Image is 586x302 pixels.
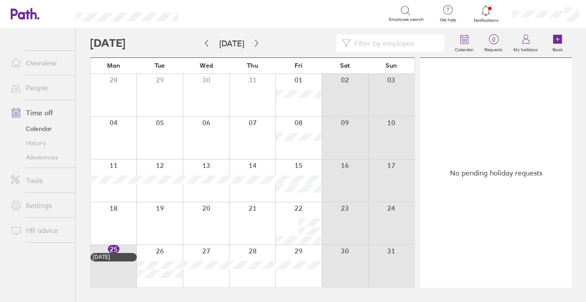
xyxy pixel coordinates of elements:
[351,35,439,52] input: Filter by employee
[4,54,75,72] a: Overview
[200,62,213,69] span: Wed
[93,254,135,260] div: [DATE]
[4,79,75,97] a: People
[420,58,572,288] div: No pending holiday requests
[543,29,572,57] a: Book
[4,150,75,164] a: Allowances
[247,62,258,69] span: Thu
[295,62,303,69] span: Fri
[4,104,75,122] a: Time off
[4,171,75,189] a: Tools
[479,29,508,57] a: 0Requests
[471,4,500,23] a: Notifications
[4,221,75,239] a: HR advice
[107,62,120,69] span: Mon
[450,45,479,53] label: Calendar
[479,45,508,53] label: Requests
[508,29,543,57] a: My holidays
[434,17,463,23] span: Get help
[471,18,500,23] span: Notifications
[155,62,165,69] span: Tue
[547,45,568,53] label: Book
[385,62,397,69] span: Sun
[202,9,225,17] div: Search
[212,36,251,51] button: [DATE]
[450,29,479,57] a: Calendar
[4,122,75,136] a: Calendar
[479,36,508,43] span: 0
[4,196,75,214] a: Settings
[340,62,350,69] span: Sat
[389,17,424,22] span: Employee search
[4,136,75,150] a: History
[508,45,543,53] label: My holidays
